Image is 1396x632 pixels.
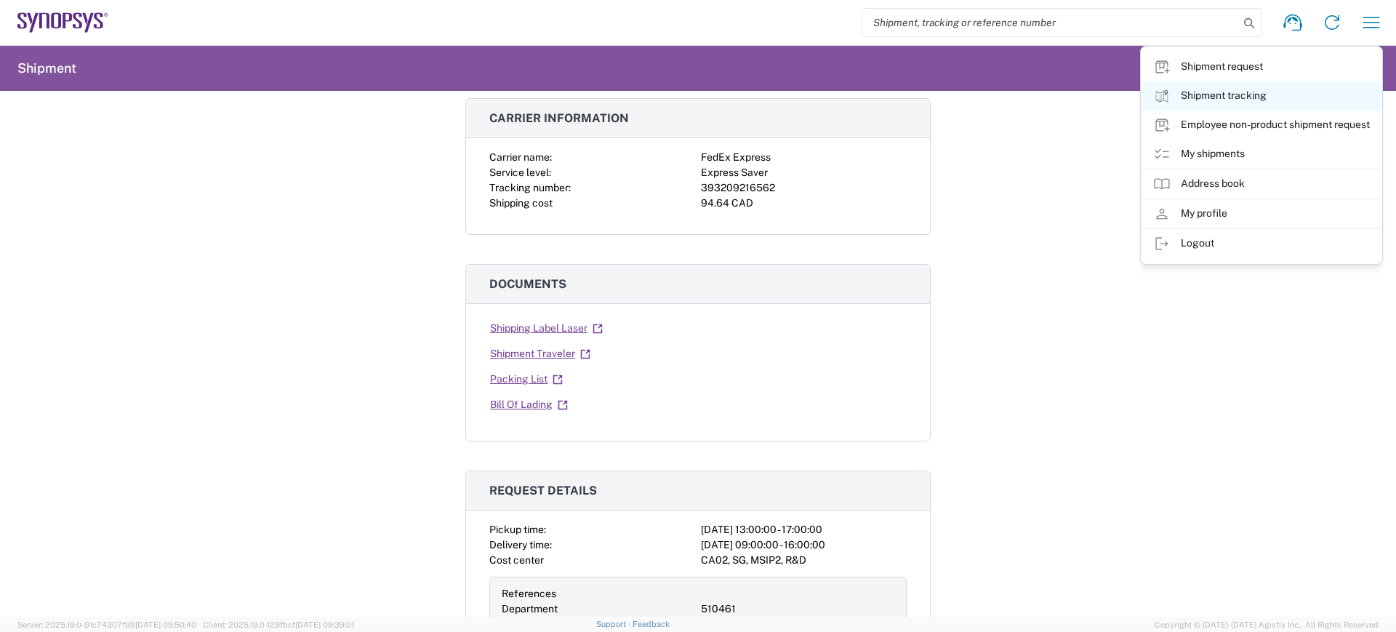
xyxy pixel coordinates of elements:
[489,182,571,193] span: Tracking number:
[489,197,553,209] span: Shipping cost
[1142,169,1381,199] a: Address book
[701,537,907,553] div: [DATE] 09:00:00 - 16:00:00
[502,601,695,617] div: Department
[1142,81,1381,111] a: Shipment tracking
[1142,52,1381,81] a: Shipment request
[295,620,354,629] span: [DATE] 09:39:01
[596,620,633,628] a: Support
[862,9,1239,36] input: Shipment, tracking or reference number
[489,554,544,566] span: Cost center
[701,165,907,180] div: Express Saver
[1142,140,1381,169] a: My shipments
[1155,618,1379,631] span: Copyright © [DATE]-[DATE] Agistix Inc., All Rights Reserved
[1142,111,1381,140] a: Employee non-product shipment request
[489,167,551,178] span: Service level:
[489,111,629,125] span: Carrier information
[489,484,597,497] span: Request details
[1142,229,1381,258] a: Logout
[489,151,552,163] span: Carrier name:
[701,601,894,617] div: 510461
[489,539,552,551] span: Delivery time:
[701,150,907,165] div: FedEx Express
[135,620,196,629] span: [DATE] 09:50:40
[489,524,546,535] span: Pickup time:
[701,553,907,568] div: CA02, SG, MSIP2, R&D
[701,180,907,196] div: 393209216562
[489,316,603,341] a: Shipping Label Laser
[489,392,569,417] a: Bill Of Lading
[489,367,563,392] a: Packing List
[701,522,907,537] div: [DATE] 13:00:00 - 17:00:00
[489,277,566,291] span: Documents
[203,620,354,629] span: Client: 2025.19.0-129fbcf
[502,588,556,599] span: References
[633,620,670,628] a: Feedback
[17,60,76,77] h2: Shipment
[701,196,907,211] div: 94.64 CAD
[17,620,196,629] span: Server: 2025.19.0-91c74307f99
[1142,199,1381,228] a: My profile
[489,341,591,367] a: Shipment Traveler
